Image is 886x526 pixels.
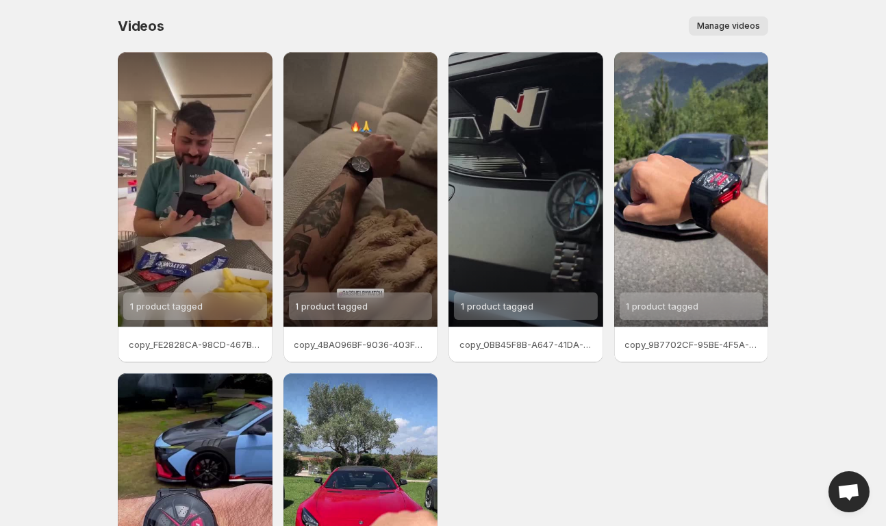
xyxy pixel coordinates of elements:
span: 1 product tagged [296,301,368,312]
button: Manage videos [689,16,768,36]
span: Videos [118,18,164,34]
div: Open chat [828,471,870,512]
span: 1 product tagged [626,301,699,312]
p: copy_4BA096BF-9036-403F-BB0F-25B16B0DC92B [294,338,427,351]
span: 1 product tagged [461,301,533,312]
span: Manage videos [697,21,760,32]
span: 1 product tagged [130,301,203,312]
p: copy_9B7702CF-95BE-4F5A-BF8A-3D671B35AD59 [625,338,758,351]
p: copy_0BB45F8B-A647-41DA-B13B-8EDD3124EF4C [459,338,592,351]
p: copy_FE2828CA-98CD-467B-BEB3-31C8C0121CF7 [129,338,262,351]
